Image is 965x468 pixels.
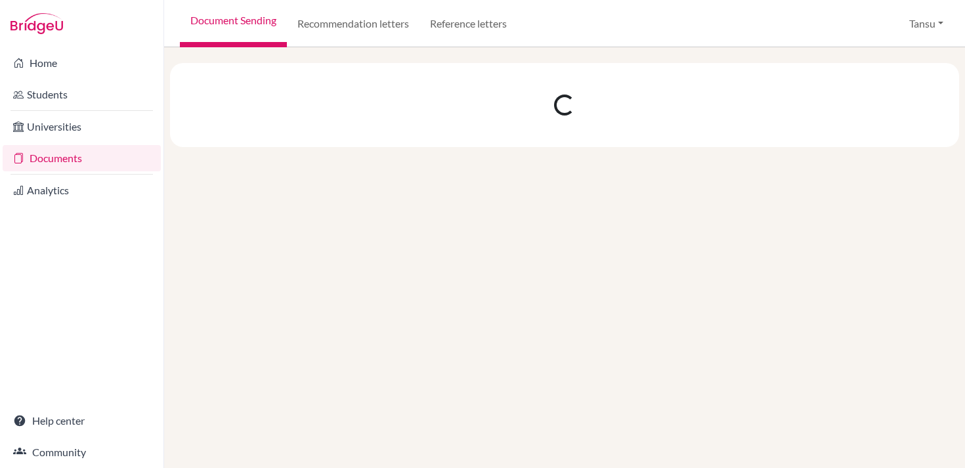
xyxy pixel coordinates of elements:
[903,11,949,36] button: Tansu
[11,13,63,34] img: Bridge-U
[3,114,161,140] a: Universities
[3,439,161,465] a: Community
[3,408,161,434] a: Help center
[3,81,161,108] a: Students
[3,50,161,76] a: Home
[3,145,161,171] a: Documents
[3,177,161,203] a: Analytics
